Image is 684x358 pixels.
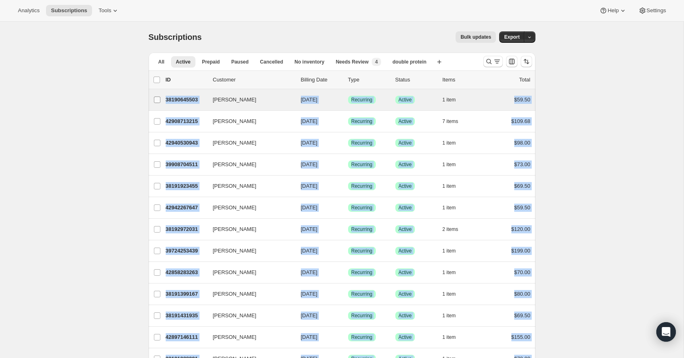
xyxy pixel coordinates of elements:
span: Recurring [351,334,373,340]
p: 38191923455 [166,182,206,190]
span: [DATE] [301,334,318,340]
span: Recurring [351,97,373,103]
span: Recurring [351,248,373,254]
span: Needs Review [336,59,369,65]
button: Settings [634,5,671,16]
button: [PERSON_NAME] [208,266,289,279]
span: Active [399,334,412,340]
span: Recurring [351,161,373,168]
span: [DATE] [301,269,318,275]
div: IDCustomerBilling DateTypeStatusItemsTotal [166,76,531,84]
span: Active [176,59,191,65]
span: [PERSON_NAME] [213,139,256,147]
span: $69.50 [514,312,531,318]
span: [PERSON_NAME] [213,290,256,298]
button: Sort the results [521,56,532,67]
p: 39908704511 [166,160,206,169]
span: 1 item [443,334,456,340]
button: [PERSON_NAME] [208,93,289,106]
button: 1 item [443,332,465,343]
button: Create new view [433,56,446,68]
button: 1 item [443,267,465,278]
button: [PERSON_NAME] [208,115,289,128]
span: [DATE] [301,118,318,124]
span: Recurring [351,269,373,276]
button: [PERSON_NAME] [208,201,289,214]
span: [DATE] [301,140,318,146]
span: No inventory [294,59,324,65]
span: 1 item [443,140,456,146]
span: $109.68 [511,118,531,124]
button: 7 items [443,116,467,127]
span: 7 items [443,118,458,125]
span: 1 item [443,269,456,276]
span: Tools [99,7,111,14]
span: Help [607,7,618,14]
button: [PERSON_NAME] [208,331,289,344]
span: $199.00 [511,248,531,254]
span: Active [399,269,412,276]
p: 42858283263 [166,268,206,277]
button: Subscriptions [46,5,92,16]
span: [PERSON_NAME] [213,204,256,212]
span: [PERSON_NAME] [213,225,256,233]
span: Recurring [351,183,373,189]
span: [PERSON_NAME] [213,312,256,320]
span: [DATE] [301,226,318,232]
button: 1 item [443,94,465,105]
div: 38191923455[PERSON_NAME][DATE]SuccessRecurringSuccessActive1 item$69.50 [166,180,531,192]
span: [PERSON_NAME] [213,182,256,190]
button: 1 item [443,202,465,213]
span: Recurring [351,291,373,297]
div: 38191399167[PERSON_NAME][DATE]SuccessRecurringSuccessActive1 item$80.00 [166,288,531,300]
span: 1 item [443,312,456,319]
span: Cancelled [260,59,283,65]
span: Settings [647,7,666,14]
span: [DATE] [301,97,318,103]
span: Active [399,312,412,319]
span: 1 item [443,291,456,297]
span: double protein [392,59,426,65]
p: 38190645503 [166,96,206,104]
p: 38192972031 [166,225,206,233]
span: Recurring [351,226,373,233]
button: Customize table column order and visibility [506,56,517,67]
span: 2 items [443,226,458,233]
span: 1 item [443,183,456,189]
p: 42908713215 [166,117,206,125]
span: Analytics [18,7,39,14]
span: [DATE] [301,312,318,318]
div: Open Intercom Messenger [656,322,676,342]
span: Prepaid [202,59,220,65]
span: Active [399,161,412,168]
span: $120.00 [511,226,531,232]
p: ID [166,76,206,84]
span: [DATE] [301,161,318,167]
span: Active [399,183,412,189]
span: [PERSON_NAME] [213,268,256,277]
span: [DATE] [301,291,318,297]
span: 1 item [443,248,456,254]
span: Recurring [351,140,373,146]
span: Recurring [351,204,373,211]
span: 4 [375,59,378,65]
span: [DATE] [301,248,318,254]
button: Help [594,5,631,16]
button: Export [499,31,524,43]
div: 38190645503[PERSON_NAME][DATE]SuccessRecurringSuccessActive1 item$59.50 [166,94,531,105]
span: Recurring [351,118,373,125]
button: Search and filter results [483,56,503,67]
span: $59.50 [514,204,531,211]
span: Active [399,291,412,297]
span: Bulk updates [460,34,491,40]
p: Billing Date [301,76,342,84]
p: 38191399167 [166,290,206,298]
button: [PERSON_NAME] [208,244,289,257]
div: 42940530943[PERSON_NAME][DATE]SuccessRecurringSuccessActive1 item$98.00 [166,137,531,149]
p: 38191431935 [166,312,206,320]
div: Type [348,76,389,84]
div: 38192972031[PERSON_NAME][DATE]SuccessRecurringSuccessActive2 items$120.00 [166,224,531,235]
span: Paused [231,59,249,65]
span: $98.00 [514,140,531,146]
span: Active [399,248,412,254]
